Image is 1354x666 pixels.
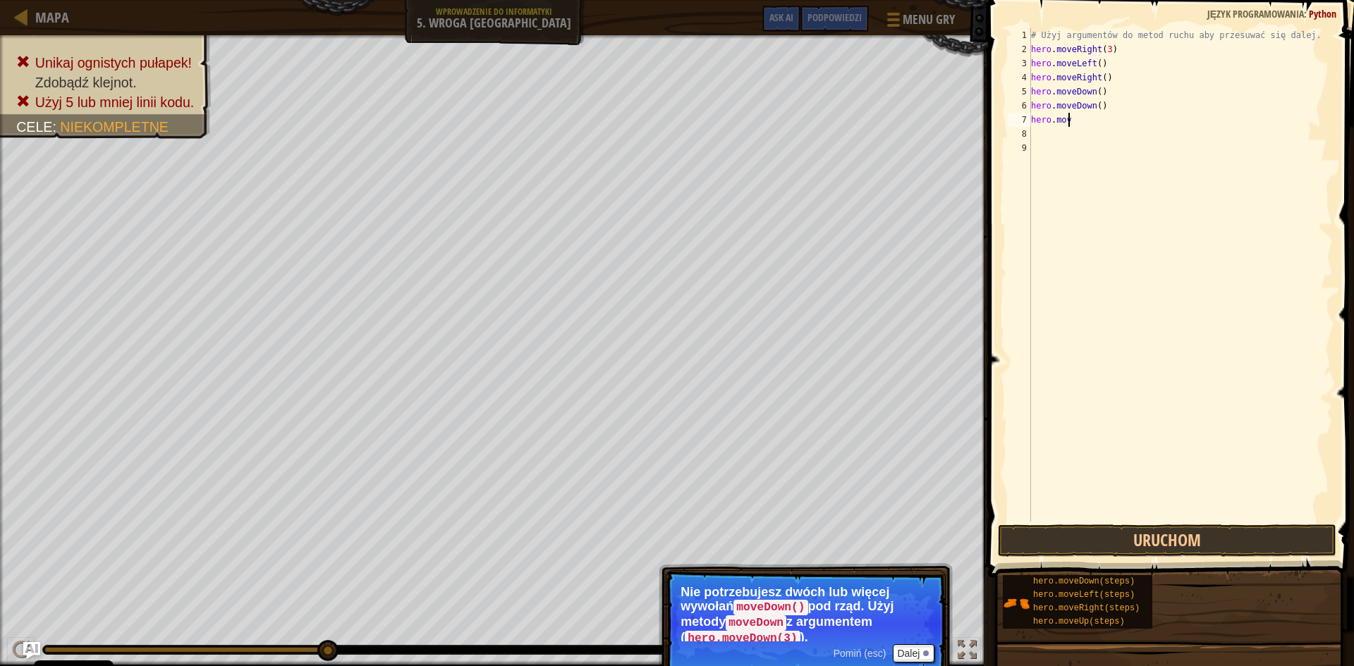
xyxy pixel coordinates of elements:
[35,55,192,70] span: Unikaj ognistych pułapek!
[16,53,196,73] li: Unikaj ognistych pułapek!
[681,585,931,641] p: Nie potrzebujesz dwóch lub więcej wywołań pod rząd. Użyj metody z argumentem ( ).
[769,11,793,24] span: Ask AI
[1033,617,1125,627] span: hero.moveUp(steps)
[893,644,934,662] button: Dalej
[35,8,69,27] span: Mapa
[60,119,169,135] span: Niekompletne
[762,6,800,32] button: Ask AI
[733,600,807,615] code: moveDown()
[903,11,955,29] span: Menu gry
[876,6,963,39] button: Menu gry
[1008,56,1031,70] div: 3
[1033,590,1135,600] span: hero.moveLeft(steps)
[1008,28,1031,42] div: 1
[35,75,137,90] span: Zdobądź klejnot.
[1033,576,1135,586] span: hero.moveDown(steps)
[1008,70,1031,85] div: 4
[1008,85,1031,99] div: 5
[1008,113,1031,127] div: 7
[16,119,52,135] span: Cele
[998,524,1336,557] button: Uruchom
[685,631,800,646] code: hero.moveDown(3)
[28,8,69,27] a: Mapa
[807,11,862,24] span: Podpowiedzi
[1008,141,1031,155] div: 9
[1003,590,1030,617] img: portrait.png
[834,648,886,659] span: Pomiń (esc)
[23,642,40,659] button: Ask AI
[726,615,786,631] code: moveDown
[1033,603,1140,613] span: hero.moveRight(steps)
[52,119,60,135] span: :
[1304,7,1309,20] span: :
[1008,42,1031,56] div: 2
[35,94,195,110] span: Użyj 5 lub mniej linii kodu.
[1008,127,1031,141] div: 8
[16,73,196,92] li: Zdobądź klejnot.
[16,92,196,112] li: Użyj 5 lub mniej linii kodu.
[1008,99,1031,113] div: 6
[1309,7,1336,20] span: Python
[1207,7,1304,20] span: Język programowania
